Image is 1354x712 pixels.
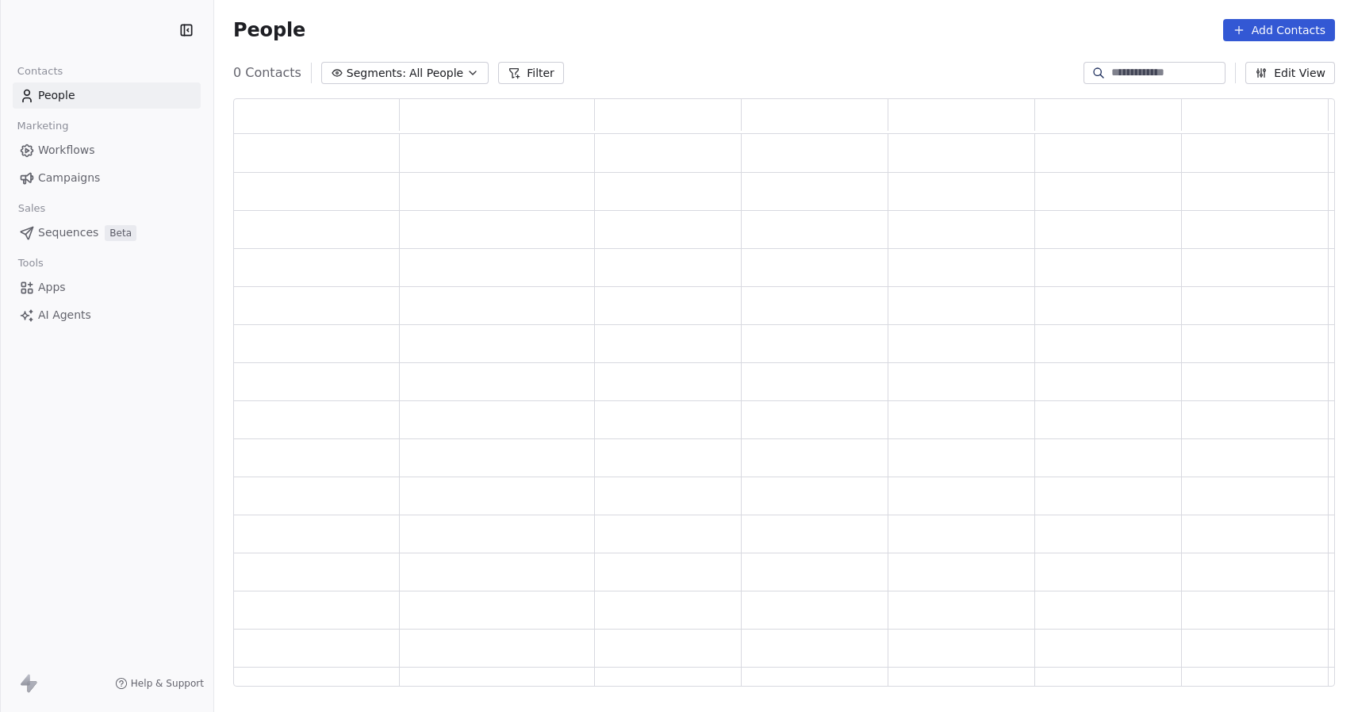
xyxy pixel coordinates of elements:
[347,65,406,82] span: Segments:
[11,197,52,220] span: Sales
[233,18,305,42] span: People
[38,279,66,296] span: Apps
[1223,19,1335,41] button: Add Contacts
[13,274,201,300] a: Apps
[498,62,564,84] button: Filter
[10,59,70,83] span: Contacts
[38,224,98,241] span: Sequences
[38,307,91,323] span: AI Agents
[10,114,75,138] span: Marketing
[13,137,201,163] a: Workflows
[409,65,463,82] span: All People
[1245,62,1335,84] button: Edit View
[131,677,204,690] span: Help & Support
[105,225,136,241] span: Beta
[13,82,201,109] a: People
[115,677,204,690] a: Help & Support
[11,251,50,275] span: Tools
[13,165,201,191] a: Campaigns
[38,87,75,104] span: People
[38,170,100,186] span: Campaigns
[38,142,95,159] span: Workflows
[13,302,201,328] a: AI Agents
[233,63,301,82] span: 0 Contacts
[13,220,201,246] a: SequencesBeta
